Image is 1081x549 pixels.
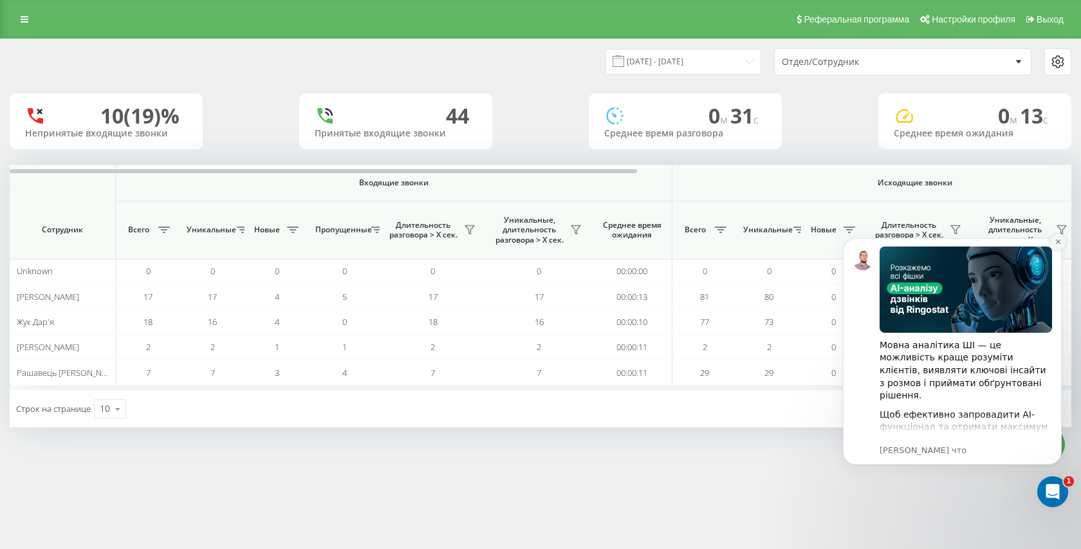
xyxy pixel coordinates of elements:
[1020,102,1048,129] span: 13
[535,291,544,302] span: 17
[342,341,347,353] span: 1
[767,265,771,277] span: 0
[592,259,672,284] td: 00:00:00
[700,291,709,302] span: 81
[764,367,773,378] span: 29
[210,367,215,378] span: 7
[604,128,766,139] div: Среднее время разговора
[764,316,773,328] span: 73
[708,102,730,129] span: 0
[720,113,730,127] span: м
[275,291,279,302] span: 4
[753,113,759,127] span: c
[25,128,187,139] div: Непринятые входящие звонки
[342,316,347,328] span: 0
[315,225,367,235] span: Пропущенные
[149,178,638,188] span: Входящие звонки
[122,225,154,235] span: Всего
[1037,476,1068,507] iframe: Intercom live chat
[703,265,707,277] span: 0
[730,102,759,129] span: 31
[743,225,790,235] span: Уникальные
[342,291,347,302] span: 5
[17,341,79,353] span: [PERSON_NAME]
[342,265,347,277] span: 0
[932,14,1015,24] span: Настройки профиля
[17,316,54,328] span: Жук Дар'я
[100,104,180,128] div: 10 (19)%
[146,265,151,277] span: 0
[537,341,541,353] span: 2
[782,57,936,68] div: Отдел/Сотрудник
[146,341,151,353] span: 2
[700,316,709,328] span: 77
[430,341,435,353] span: 2
[21,225,104,235] span: Сотрудник
[275,341,279,353] span: 1
[592,310,672,335] td: 00:00:10
[446,104,469,128] div: 44
[210,341,215,353] span: 2
[146,367,151,378] span: 7
[17,367,121,378] span: Рашавець [PERSON_NAME]
[1037,14,1064,24] span: Выход
[143,316,152,328] span: 18
[804,14,909,24] span: Реферальная программа
[187,225,233,235] span: Уникальные
[1064,476,1074,487] span: 1
[17,291,79,302] span: [PERSON_NAME]
[703,341,707,353] span: 2
[208,316,217,328] span: 16
[700,367,709,378] span: 29
[537,265,541,277] span: 0
[764,291,773,302] span: 80
[1043,113,1048,127] span: c
[592,335,672,360] td: 00:00:11
[894,128,1056,139] div: Среднее время ожидания
[342,367,347,378] span: 4
[208,291,217,302] span: 17
[429,316,438,328] span: 18
[430,265,435,277] span: 0
[143,291,152,302] span: 17
[429,291,438,302] span: 17
[767,341,771,353] span: 2
[492,215,566,245] span: Уникальные, длительность разговора > Х сек.
[679,225,711,235] span: Всего
[275,367,279,378] span: 3
[535,316,544,328] span: 16
[430,367,435,378] span: 7
[16,403,91,414] span: Строк на странице
[602,220,662,240] span: Среднее время ожидания
[808,225,840,235] span: Новые
[210,265,215,277] span: 0
[100,402,110,415] div: 10
[592,284,672,309] td: 00:00:13
[275,316,279,328] span: 4
[824,219,1081,514] iframe: Intercom notifications сообщение
[386,220,460,240] span: Длительность разговора > Х сек.
[1010,113,1020,127] span: м
[275,265,279,277] span: 0
[592,360,672,385] td: 00:00:11
[537,367,541,378] span: 7
[998,102,1020,129] span: 0
[17,265,53,277] span: Unknown
[315,128,477,139] div: Принятые входящие звонки
[251,225,283,235] span: Новые
[978,215,1052,245] span: Уникальные, длительность разговора > Х сек.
